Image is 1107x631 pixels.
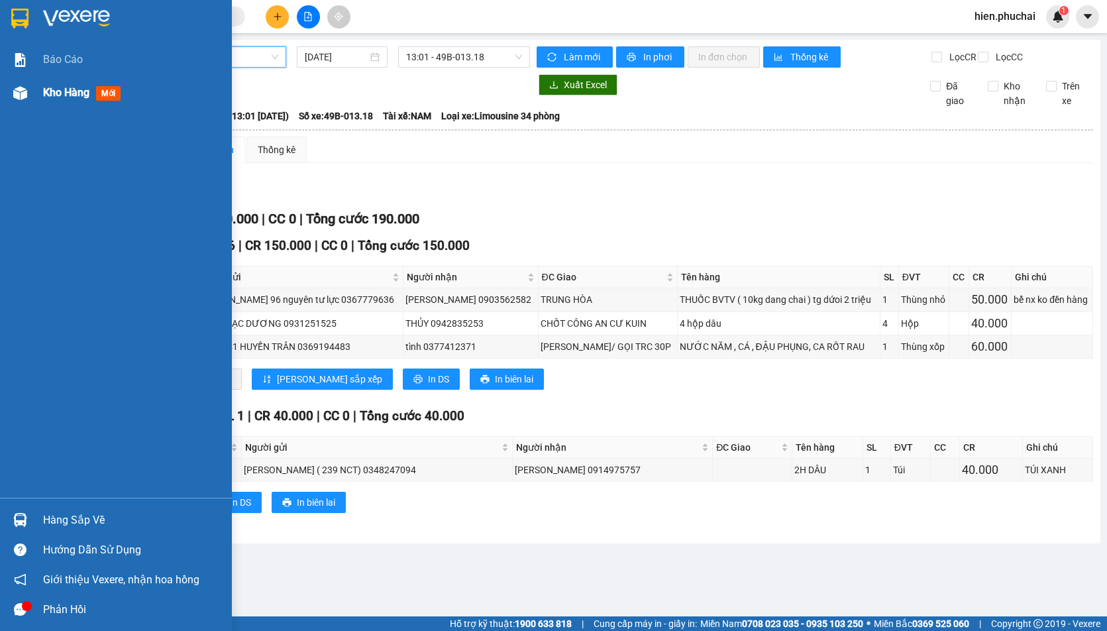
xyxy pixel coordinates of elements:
[299,109,373,123] span: Số xe: 49B-013.18
[495,372,533,386] span: In biên lai
[1082,11,1094,23] span: caret-down
[1014,292,1090,307] div: bể nx ko đền hàng
[43,571,199,588] span: Giới thiệu Vexere, nhận hoa hồng
[1012,266,1093,288] th: Ghi chú
[564,78,607,92] span: Xuất Excel
[197,339,401,354] div: NGHỊ 141 HUYỀN TRÂN 0369194483
[13,53,27,67] img: solution-icon
[258,143,295,157] div: Thống kê
[700,616,863,631] span: Miền Nam
[248,408,251,424] span: |
[353,408,356,424] span: |
[516,440,699,455] span: Người nhận
[539,74,617,95] button: downloadXuất Excel
[43,540,222,560] div: Hướng dẫn sử dụng
[763,46,841,68] button: bar-chartThống kê
[960,437,1023,459] th: CR
[407,270,524,284] span: Người nhận
[790,50,830,64] span: Thống kê
[323,408,350,424] span: CC 0
[306,211,419,227] span: Tổng cước 190.000
[277,372,382,386] span: [PERSON_NAME] sắp xếp
[470,369,544,390] button: printerIn biên lai
[865,463,888,477] div: 1
[43,600,222,620] div: Phản hồi
[199,270,390,284] span: Người gửi
[383,109,431,123] span: Tài xế: NAM
[192,109,289,123] span: Chuyến: (13:01 [DATE])
[794,463,861,477] div: 2H DÂU
[14,544,26,556] span: question-circle
[582,616,584,631] span: |
[1076,5,1099,29] button: caret-down
[219,408,244,424] span: SL 1
[403,369,460,390] button: printerIn DS
[266,5,289,29] button: plus
[863,437,890,459] th: SL
[867,621,870,626] span: ⚪️
[542,270,664,284] span: ĐC Giao
[405,316,535,331] div: THỦY 0942835253
[680,339,878,354] div: NƯỚC NĂM , CÁ , ĐẬU PHỤNG, CA RỐT RAU
[882,339,896,354] div: 1
[351,238,354,253] span: |
[541,339,676,354] div: [PERSON_NAME]/ GỌI TRC 30P
[268,211,296,227] span: CC 0
[541,316,676,331] div: CHỐT CÔNG AN CƯ KUIN
[230,495,251,510] span: In DS
[1033,619,1043,628] span: copyright
[998,79,1035,108] span: Kho nhận
[901,339,947,354] div: Thùng xốp
[627,52,638,63] span: printer
[944,50,978,64] span: Lọc CR
[406,47,522,67] span: 13:01 - 49B-013.18
[428,372,449,386] span: In DS
[882,292,896,307] div: 1
[891,437,931,459] th: ĐVT
[197,292,401,307] div: [PERSON_NAME] 96 nguyên tư lực 0367779636
[315,238,318,253] span: |
[688,46,760,68] button: In đơn chọn
[1025,463,1090,477] div: TÚI XANH
[43,86,89,99] span: Kho hàng
[537,46,613,68] button: syncLàm mới
[971,314,1009,333] div: 40.000
[962,461,1020,479] div: 40.000
[297,495,335,510] span: In biên lai
[880,266,899,288] th: SL
[405,292,535,307] div: [PERSON_NAME] 0903562582
[912,618,969,629] strong: 0369 525 060
[11,9,28,29] img: logo-vxr
[252,369,393,390] button: sort-ascending[PERSON_NAME] sắp xếp
[413,374,423,385] span: printer
[441,109,560,123] span: Loại xe: Limousine 34 phòng
[969,266,1012,288] th: CR
[13,86,27,100] img: warehouse-icon
[941,79,978,108] span: Đã giao
[774,52,785,63] span: bar-chart
[1061,6,1066,15] span: 1
[14,573,26,586] span: notification
[882,316,896,331] div: 4
[990,50,1025,64] span: Lọc CC
[405,339,535,354] div: tình 0377412371
[643,50,674,64] span: In phơi
[305,50,368,64] input: 15/09/2025
[792,437,863,459] th: Tên hàng
[515,618,572,629] strong: 1900 633 818
[13,513,27,527] img: warehouse-icon
[321,238,348,253] span: CC 0
[299,211,303,227] span: |
[964,8,1046,25] span: hien.phuchai
[450,616,572,631] span: Hỗ trợ kỹ thuật:
[547,52,558,63] span: sync
[515,463,710,477] div: [PERSON_NAME] 0914975757
[931,437,960,459] th: CC
[327,5,350,29] button: aim
[1059,6,1069,15] sup: 1
[254,408,313,424] span: CR 40.000
[272,492,346,513] button: printerIn biên lai
[245,440,499,455] span: Người gửi
[43,51,83,68] span: Báo cáo
[616,46,684,68] button: printerIn phơi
